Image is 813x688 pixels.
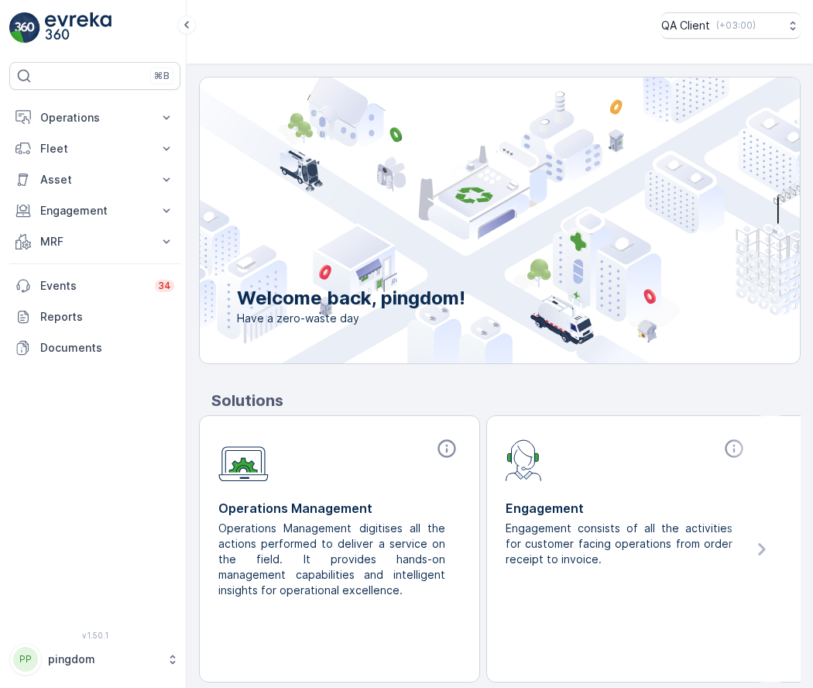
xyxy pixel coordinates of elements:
p: 34 [158,280,171,292]
p: ( +03:00 ) [716,19,756,32]
a: Documents [9,332,180,363]
p: Fleet [40,141,149,157]
p: Documents [40,340,174,356]
p: MRF [40,234,149,249]
p: QA Client [661,18,710,33]
button: MRF [9,226,180,257]
p: Engagement consists of all the activities for customer facing operations from order receipt to in... [506,521,736,567]
p: Engagement [40,203,149,218]
p: pingdom [48,652,159,667]
img: module-icon [218,438,269,482]
p: Operations Management [218,499,461,518]
button: Operations [9,102,180,133]
p: Solutions [211,389,801,412]
p: Operations [40,110,149,126]
p: Operations Management digitises all the actions performed to deliver a service on the field. It p... [218,521,448,598]
p: Reports [40,309,174,325]
p: ⌘B [154,70,170,82]
span: Have a zero-waste day [237,311,465,326]
div: PP [13,647,38,672]
button: Fleet [9,133,180,164]
button: PPpingdom [9,643,180,676]
img: logo_light-DOdMpM7g.png [45,12,111,43]
p: Asset [40,172,149,187]
span: v 1.50.1 [9,631,180,640]
p: Engagement [506,499,748,518]
p: Events [40,278,146,294]
img: logo [9,12,40,43]
button: Engagement [9,195,180,226]
img: city illustration [130,77,800,363]
img: module-icon [506,438,542,481]
button: QA Client(+03:00) [661,12,801,39]
a: Events34 [9,270,180,301]
button: Asset [9,164,180,195]
a: Reports [9,301,180,332]
p: Welcome back, pingdom! [237,286,465,311]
